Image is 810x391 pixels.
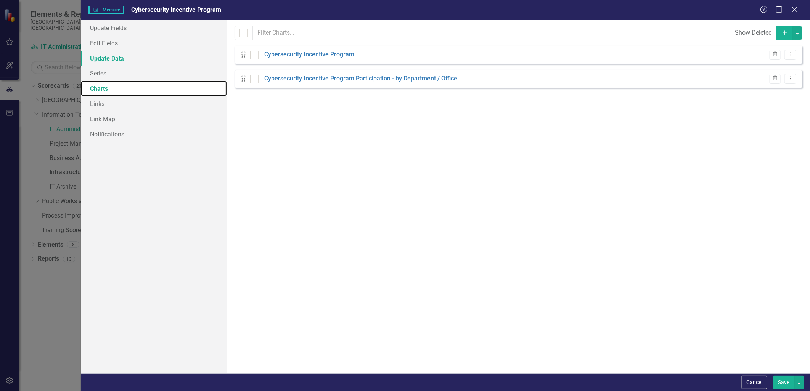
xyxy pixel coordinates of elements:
input: Filter Charts... [252,26,717,40]
button: Save [773,376,794,389]
a: Cybersecurity Incentive Program [264,50,354,59]
a: Update Fields [81,20,227,35]
span: Measure [88,6,123,14]
a: Link Map [81,111,227,127]
a: Series [81,66,227,81]
div: Show Deleted [735,29,772,37]
a: Update Data [81,51,227,66]
a: Charts [81,81,227,96]
a: Links [81,96,227,111]
a: Cybersecurity Incentive Program Participation - by Department / Office [264,74,457,83]
a: Edit Fields [81,35,227,51]
span: Cybersecurity Incentive Program [131,6,221,13]
a: Notifications [81,127,227,142]
button: Cancel [741,376,767,389]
